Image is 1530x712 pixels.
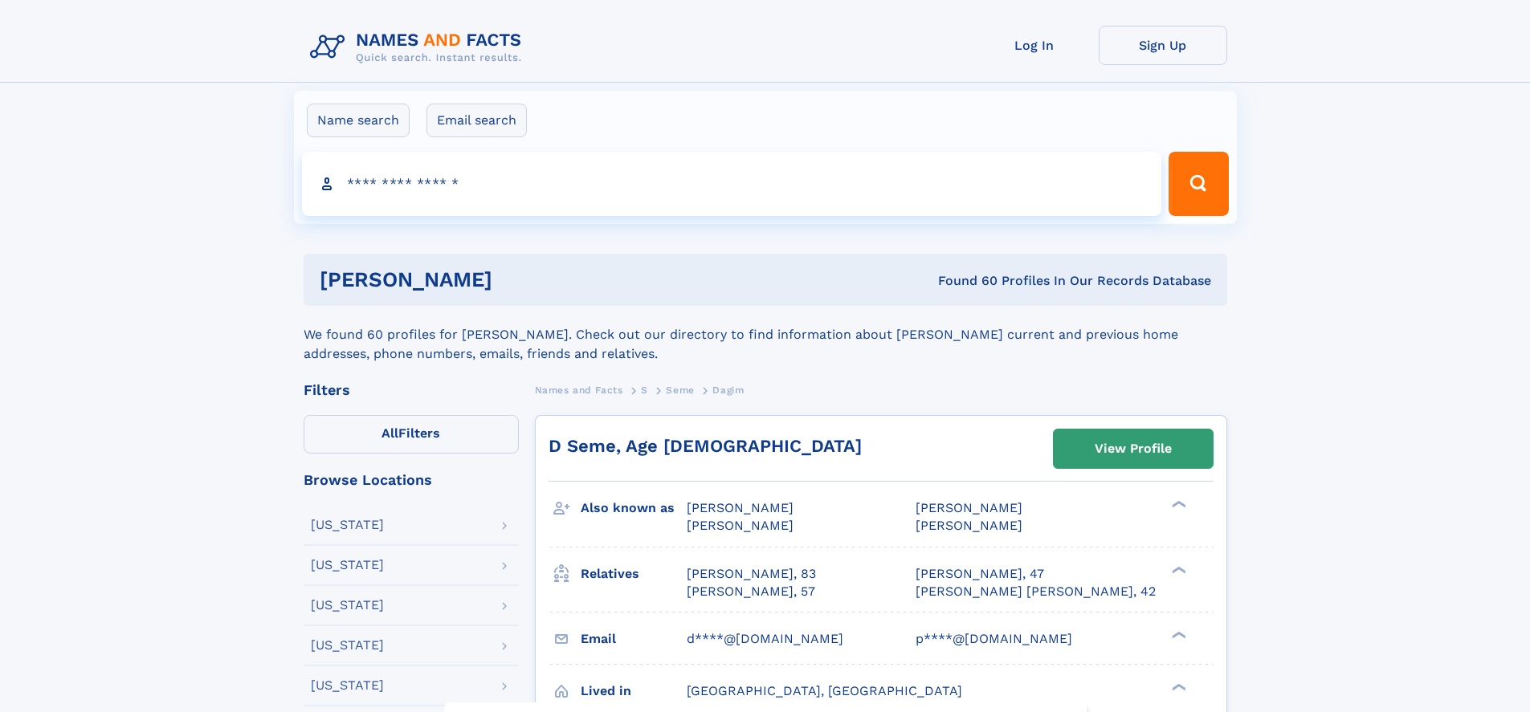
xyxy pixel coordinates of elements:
a: Seme [666,380,694,400]
div: Found 60 Profiles In Our Records Database [715,272,1211,290]
img: Logo Names and Facts [304,26,535,69]
div: ❯ [1168,499,1187,510]
div: View Profile [1095,430,1172,467]
span: [GEOGRAPHIC_DATA], [GEOGRAPHIC_DATA] [687,683,962,698]
div: ❯ [1168,564,1187,575]
div: ❯ [1168,629,1187,640]
input: search input [302,152,1162,216]
a: [PERSON_NAME], 83 [687,565,816,583]
h3: Relatives [581,560,687,588]
a: D Seme, Age [DEMOGRAPHIC_DATA] [549,436,862,456]
span: [PERSON_NAME] [916,500,1022,515]
a: [PERSON_NAME], 57 [687,583,815,600]
span: All [381,425,398,441]
h3: Email [581,625,687,653]
div: [US_STATE] [311,639,384,652]
a: View Profile [1054,429,1213,468]
label: Name search [307,104,410,137]
h1: [PERSON_NAME] [320,270,716,290]
div: [US_STATE] [311,679,384,692]
label: Email search [426,104,527,137]
a: S [641,380,648,400]
div: We found 60 profiles for [PERSON_NAME]. Check out our directory to find information about [PERSON... [304,306,1227,364]
label: Filters [304,415,519,454]
div: [US_STATE] [311,559,384,572]
div: Filters [304,383,519,397]
button: Search Button [1169,152,1228,216]
span: Dagim [712,384,744,396]
h3: Also known as [581,494,687,522]
span: Seme [666,384,694,396]
div: [US_STATE] [311,599,384,612]
span: [PERSON_NAME] [687,518,794,533]
div: Browse Locations [304,473,519,487]
a: Sign Up [1099,26,1227,65]
a: Names and Facts [535,380,623,400]
div: [US_STATE] [311,519,384,531]
span: [PERSON_NAME] [916,518,1022,533]
a: [PERSON_NAME] [PERSON_NAME], 42 [916,583,1156,600]
div: ❯ [1168,681,1187,692]
span: [PERSON_NAME] [687,500,794,515]
span: S [641,384,648,396]
a: Log In [970,26,1099,65]
a: [PERSON_NAME], 47 [916,565,1044,583]
h3: Lived in [581,677,687,705]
